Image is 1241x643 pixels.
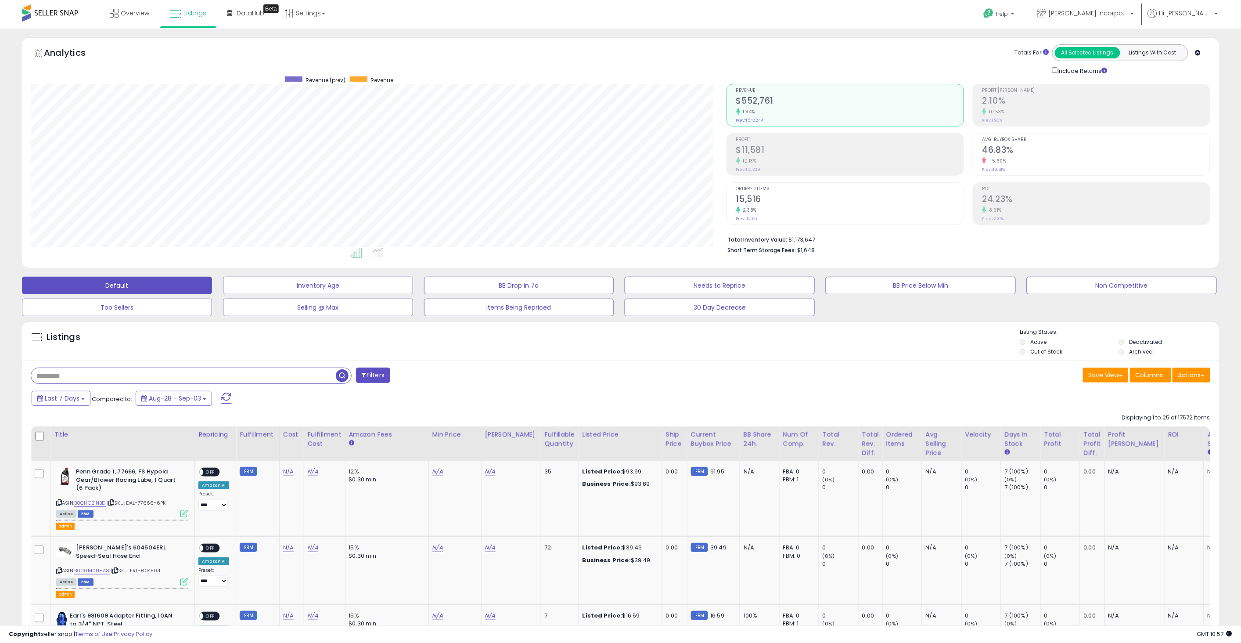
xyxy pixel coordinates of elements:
div: N/A [1108,468,1158,476]
small: (0%) [965,553,978,560]
small: FBM [691,467,708,476]
button: All Selected Listings [1055,47,1120,58]
span: $1,648 [798,246,815,254]
span: Columns [1136,371,1163,379]
a: N/A [485,611,496,620]
small: 2.38% [740,207,757,213]
b: Earl's 981609 Adapter Fitting, 10AN to 3/4" NPT, Steel [70,612,176,630]
div: $39.49 [583,556,655,564]
span: ROI [982,187,1210,191]
a: Help [977,1,1023,29]
div: 7 (100%) [1005,560,1040,568]
small: (0%) [886,553,899,560]
button: BB Drop in 7d [424,277,614,294]
div: 15% [349,612,422,620]
button: admin [56,591,75,598]
button: Needs to Reprice [625,277,815,294]
h5: Analytics [44,47,103,61]
label: Out of Stock [1030,348,1062,355]
h5: Listings [47,331,80,343]
div: 7 (100%) [1005,544,1040,552]
small: -5.60% [986,158,1007,164]
small: (0%) [823,476,835,483]
small: Prev: $10,329 [736,167,761,172]
div: 72 [545,544,572,552]
h2: 15,516 [736,194,964,206]
div: 0.00 [862,612,876,620]
span: FBM [78,578,94,586]
div: 0 [1044,468,1080,476]
button: Non Competitive [1027,277,1217,294]
small: (0%) [1044,553,1057,560]
div: 0 [1044,612,1080,620]
div: N/A [1108,612,1158,620]
img: 41gpppDSXwL._SL40_.jpg [56,544,74,557]
div: Current Buybox Price [691,430,736,448]
div: Avg Selling Price [926,430,958,458]
div: N/A [1168,544,1197,552]
div: 0 [965,544,1001,552]
div: 0.00 [666,612,680,620]
div: Profit [PERSON_NAME] [1108,430,1161,448]
div: Avg BB Share [1208,430,1240,448]
span: Last 7 Days [45,394,79,403]
b: Short Term Storage Fees: [728,246,796,254]
small: FBM [691,543,708,552]
small: Prev: 15,155 [736,216,757,221]
button: Aug-28 - Sep-03 [136,391,212,406]
h2: 46.83% [982,145,1210,157]
div: 15% [349,544,422,552]
div: Amazon AI [198,557,229,565]
a: B0CHG21NBD [74,499,106,507]
div: 0.00 [666,544,680,552]
div: FBA: 0 [783,468,812,476]
h2: 2.10% [982,96,1210,108]
span: Aug-28 - Sep-03 [149,394,201,403]
a: N/A [485,543,496,552]
div: 0.00 [1084,612,1098,620]
small: (0%) [823,553,835,560]
div: N/A [1208,544,1237,552]
div: Ship Price [666,430,683,448]
span: Profit [PERSON_NAME] [982,88,1210,93]
span: Revenue [371,76,393,84]
div: 0 [886,544,922,552]
a: Privacy Policy [114,630,152,638]
span: Profit [736,137,964,142]
div: $93.99 [583,468,655,476]
div: N/A [744,468,773,476]
small: FBM [691,611,708,620]
div: 0 [823,612,858,620]
small: (0%) [1005,553,1017,560]
a: N/A [308,611,318,620]
b: Listed Price: [583,467,622,476]
div: 0 [823,560,858,568]
div: Repricing [198,430,232,439]
button: Filters [356,368,390,383]
span: Ordered Items [736,187,964,191]
label: Archived [1129,348,1153,355]
div: Min Price [432,430,478,439]
button: Default [22,277,212,294]
span: OFF [203,545,217,552]
div: $16.59 [583,612,655,620]
div: 7 (100%) [1005,484,1040,491]
small: (0%) [886,476,899,483]
div: 0 [1044,560,1080,568]
small: FBM [240,467,257,476]
button: Actions [1173,368,1210,383]
a: N/A [485,467,496,476]
button: Inventory Age [223,277,413,294]
h2: $11,581 [736,145,964,157]
small: 8.61% [986,207,1002,213]
a: Hi [PERSON_NAME] [1148,9,1218,29]
div: N/A [1168,468,1197,476]
i: Get Help [983,8,994,19]
div: Listed Price [583,430,658,439]
span: Hi [PERSON_NAME] [1159,9,1212,18]
div: N/A [1108,544,1158,552]
span: 39.49 [710,543,727,552]
small: FBM [240,611,257,620]
div: N/A [1168,612,1197,620]
span: Avg. Buybox Share [982,137,1210,142]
